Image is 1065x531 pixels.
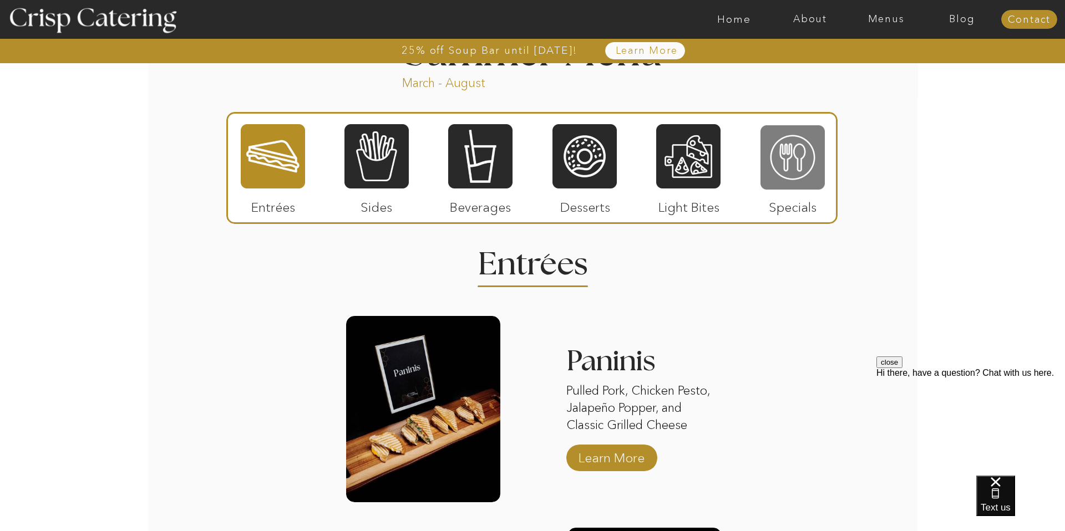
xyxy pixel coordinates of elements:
[378,34,687,67] h1: Summer Menu
[848,14,924,25] a: Menus
[876,356,1065,489] iframe: podium webchat widget prompt
[548,188,622,221] p: Desserts
[29,29,122,38] div: Domain: [DOMAIN_NAME]
[42,65,99,73] div: Domain Overview
[478,249,587,270] h2: Entrees
[575,439,648,471] a: Learn More
[123,65,187,73] div: Keywords by Traffic
[590,45,703,57] a: Learn More
[566,382,721,436] p: Pulled Pork, Chicken Pesto, Jalapeño Popper, and Classic Grilled Cheese
[696,14,772,25] a: Home
[566,347,721,382] h3: Paninis
[924,14,1000,25] a: Blog
[339,188,413,221] p: Sides
[30,64,39,73] img: tab_domain_overview_orange.svg
[443,188,517,221] p: Beverages
[236,188,310,221] p: Entrées
[362,45,617,56] a: 25% off Soup Bar until [DATE]!
[976,476,1065,531] iframe: podium webchat widget bubble
[652,188,726,221] p: Light Bites
[1001,14,1057,25] a: Contact
[755,188,829,221] p: Specials
[110,64,119,73] img: tab_keywords_by_traffic_grey.svg
[402,75,555,88] p: March - August
[772,14,848,25] a: About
